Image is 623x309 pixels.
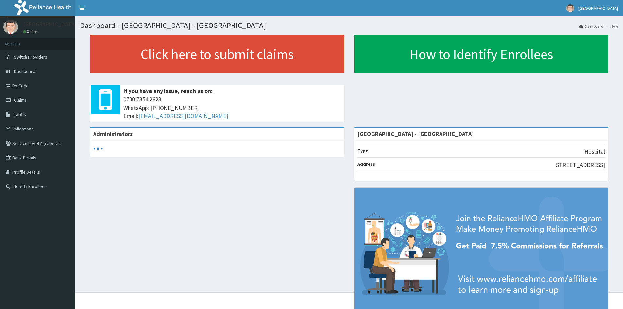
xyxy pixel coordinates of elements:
a: [EMAIL_ADDRESS][DOMAIN_NAME] [138,112,228,120]
p: [GEOGRAPHIC_DATA] [23,21,77,27]
span: Dashboard [14,68,35,74]
b: Type [357,148,368,154]
h1: Dashboard - [GEOGRAPHIC_DATA] - [GEOGRAPHIC_DATA] [80,21,618,30]
a: Dashboard [579,24,603,29]
b: Address [357,161,375,167]
b: Administrators [93,130,133,138]
img: User Image [3,20,18,34]
a: Online [23,29,39,34]
svg: audio-loading [93,144,103,154]
b: If you have any issue, reach us on: [123,87,213,94]
strong: [GEOGRAPHIC_DATA] - [GEOGRAPHIC_DATA] [357,130,474,138]
span: 0700 7354 2623 WhatsApp: [PHONE_NUMBER] Email: [123,95,341,120]
a: Click here to submit claims [90,35,344,73]
p: [STREET_ADDRESS] [554,161,605,169]
span: [GEOGRAPHIC_DATA] [578,5,618,11]
a: How to Identify Enrollees [354,35,609,73]
span: Tariffs [14,112,26,117]
p: Hospital [584,147,605,156]
img: User Image [566,4,574,12]
li: Here [604,24,618,29]
span: Claims [14,97,27,103]
span: Switch Providers [14,54,47,60]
